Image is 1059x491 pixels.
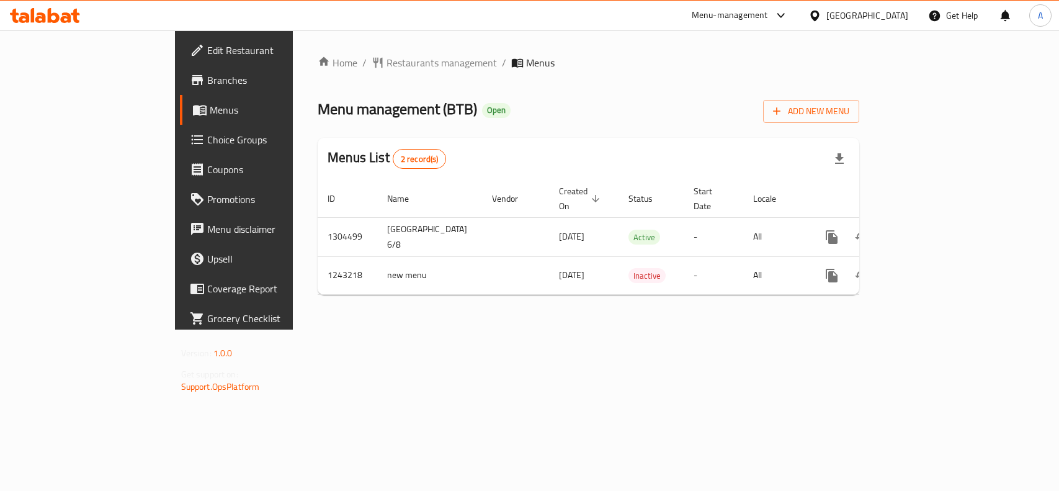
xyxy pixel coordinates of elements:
[362,55,367,70] li: /
[180,65,352,95] a: Branches
[847,261,877,291] button: Change Status
[559,267,584,283] span: [DATE]
[763,100,859,123] button: Add New Menu
[807,180,946,218] th: Actions
[377,217,482,256] td: [GEOGRAPHIC_DATA] 6/8
[628,230,660,245] span: Active
[628,268,666,283] div: Inactive
[180,184,352,214] a: Promotions
[207,251,342,266] span: Upsell
[180,95,352,125] a: Menus
[482,103,511,118] div: Open
[180,35,352,65] a: Edit Restaurant
[318,95,477,123] span: Menu management ( BTB )
[824,144,854,174] div: Export file
[213,345,233,361] span: 1.0.0
[207,162,342,177] span: Coupons
[684,256,743,294] td: -
[207,192,342,207] span: Promotions
[387,55,497,70] span: Restaurants management
[207,43,342,58] span: Edit Restaurant
[207,132,342,147] span: Choice Groups
[817,222,847,252] button: more
[1038,9,1043,22] span: A
[692,8,768,23] div: Menu-management
[318,55,859,70] nav: breadcrumb
[207,73,342,88] span: Branches
[180,304,352,333] a: Grocery Checklist
[372,55,497,70] a: Restaurants management
[328,191,351,206] span: ID
[180,155,352,184] a: Coupons
[743,217,807,256] td: All
[826,9,908,22] div: [GEOGRAPHIC_DATA]
[387,191,425,206] span: Name
[181,345,212,361] span: Version:
[180,214,352,244] a: Menu disclaimer
[526,55,555,70] span: Menus
[180,244,352,274] a: Upsell
[207,311,342,326] span: Grocery Checklist
[328,148,446,169] h2: Menus List
[393,149,447,169] div: Total records count
[559,228,584,245] span: [DATE]
[207,281,342,296] span: Coverage Report
[817,261,847,291] button: more
[482,105,511,115] span: Open
[318,180,946,295] table: enhanced table
[694,184,728,214] span: Start Date
[502,55,506,70] li: /
[180,125,352,155] a: Choice Groups
[753,191,792,206] span: Locale
[210,102,342,117] span: Menus
[180,274,352,304] a: Coverage Report
[628,191,669,206] span: Status
[181,379,260,395] a: Support.OpsPlatform
[684,217,743,256] td: -
[181,366,238,382] span: Get support on:
[492,191,534,206] span: Vendor
[559,184,604,214] span: Created On
[377,256,482,294] td: new menu
[207,222,342,236] span: Menu disclaimer
[847,222,877,252] button: Change Status
[773,104,849,119] span: Add New Menu
[393,153,446,165] span: 2 record(s)
[743,256,807,294] td: All
[628,269,666,283] span: Inactive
